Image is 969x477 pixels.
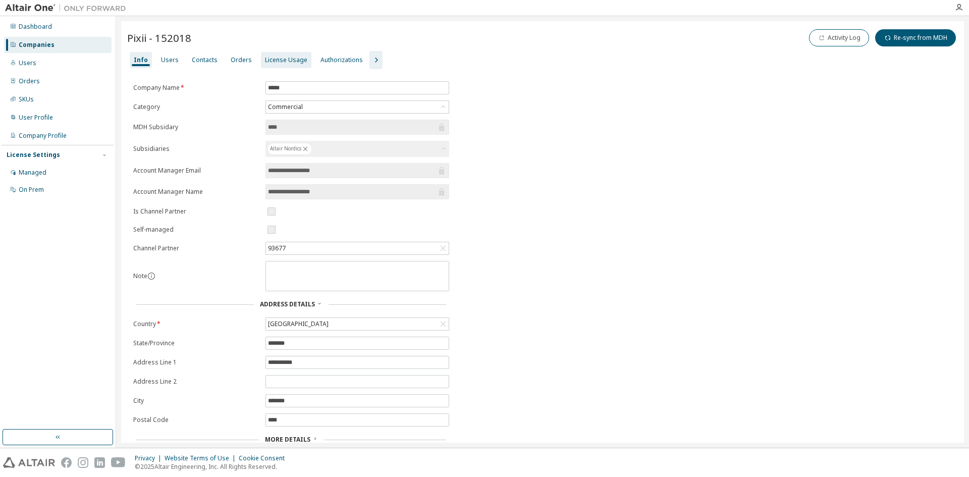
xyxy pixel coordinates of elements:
[133,84,259,92] label: Company Name
[61,457,72,468] img: facebook.svg
[266,319,330,330] div: [GEOGRAPHIC_DATA]
[192,56,218,64] div: Contacts
[133,145,259,153] label: Subsidiaries
[19,77,40,85] div: Orders
[267,143,312,155] div: Altair Nordics
[266,101,304,113] div: Commercial
[94,457,105,468] img: linkedin.svg
[266,318,449,330] div: [GEOGRAPHIC_DATA]
[320,56,363,64] div: Authorizations
[78,457,88,468] img: instagram.svg
[875,29,956,46] button: Re-sync from MDH
[5,3,131,13] img: Altair One
[133,416,259,424] label: Postal Code
[3,457,55,468] img: altair_logo.svg
[266,243,287,254] div: 93677
[265,435,310,444] span: More Details
[231,56,252,64] div: Orders
[133,244,259,252] label: Channel Partner
[19,132,67,140] div: Company Profile
[266,242,449,254] div: 93677
[19,41,55,49] div: Companies
[19,114,53,122] div: User Profile
[7,151,60,159] div: License Settings
[239,454,291,462] div: Cookie Consent
[133,320,259,328] label: Country
[133,188,259,196] label: Account Manager Name
[19,23,52,31] div: Dashboard
[133,358,259,366] label: Address Line 1
[147,272,155,280] button: information
[133,167,259,175] label: Account Manager Email
[134,56,148,64] div: Info
[133,226,259,234] label: Self-managed
[265,56,307,64] div: License Usage
[266,101,449,113] div: Commercial
[161,56,179,64] div: Users
[19,95,34,103] div: SKUs
[127,31,191,45] span: Pixii - 152018
[809,29,869,46] button: Activity Log
[265,141,449,157] div: Altair Nordics
[19,59,36,67] div: Users
[133,397,259,405] label: City
[260,300,315,308] span: Address Details
[133,207,259,216] label: Is Channel Partner
[133,378,259,386] label: Address Line 2
[111,457,126,468] img: youtube.svg
[133,123,259,131] label: MDH Subsidary
[135,454,165,462] div: Privacy
[165,454,239,462] div: Website Terms of Use
[19,186,44,194] div: On Prem
[133,103,259,111] label: Category
[135,462,291,471] p: © 2025 Altair Engineering, Inc. All Rights Reserved.
[133,272,147,280] label: Note
[133,339,259,347] label: State/Province
[19,169,46,177] div: Managed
